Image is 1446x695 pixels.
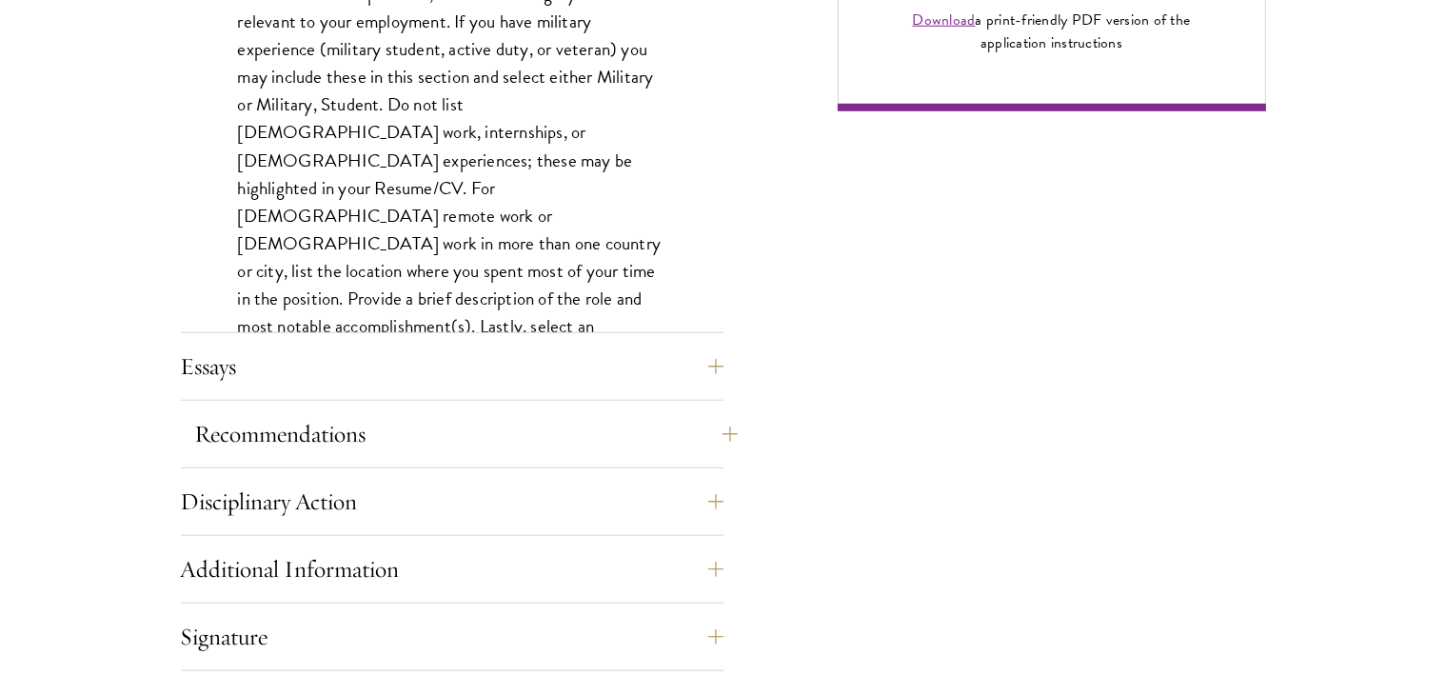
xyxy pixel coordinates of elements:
a: Download [913,9,976,31]
button: Recommendations [195,411,738,457]
button: Signature [181,614,723,660]
button: Additional Information [181,546,723,592]
button: Disciplinary Action [181,479,723,525]
div: a print-friendly PDF version of the application instructions [891,9,1213,54]
button: Essays [181,344,723,389]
